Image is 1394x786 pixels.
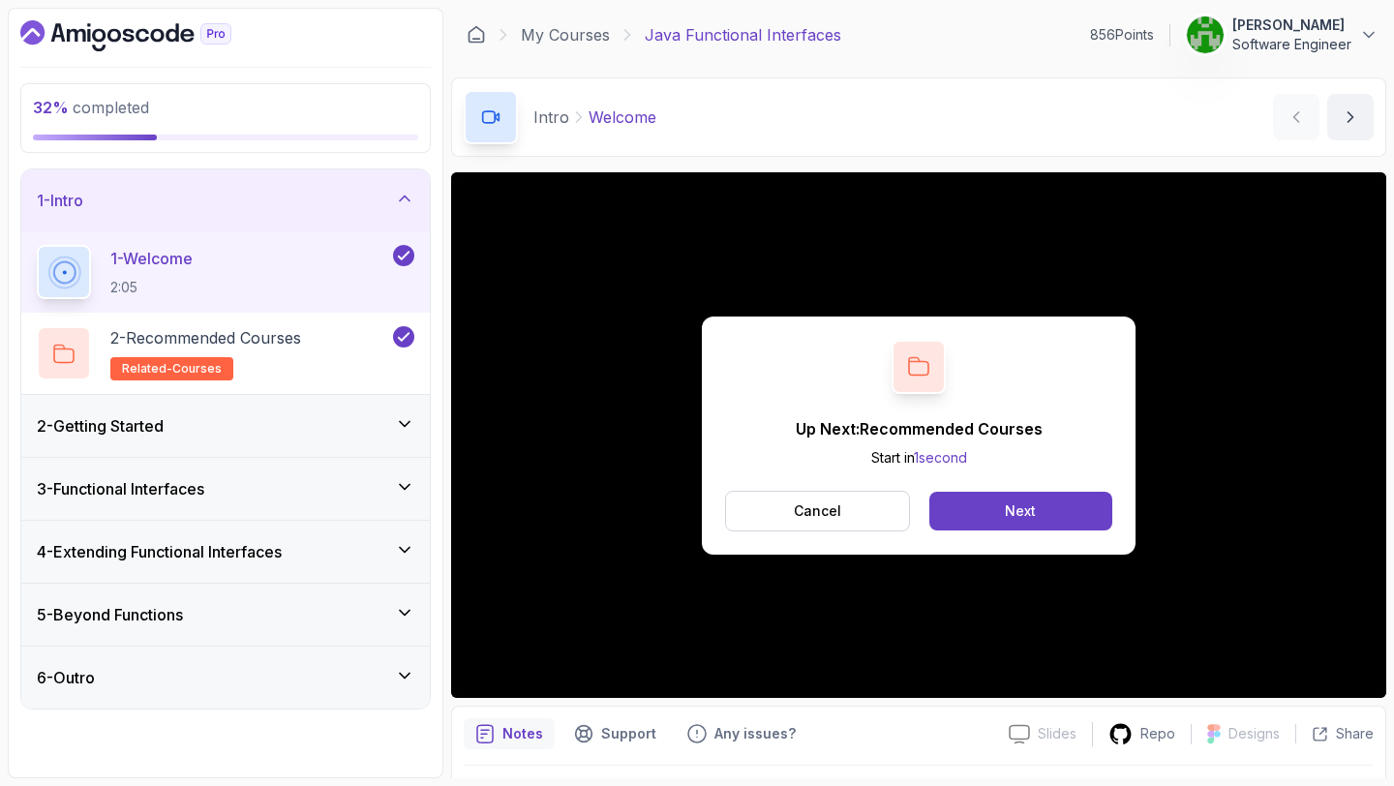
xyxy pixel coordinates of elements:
[914,449,967,466] span: 1 second
[110,278,193,297] p: 2:05
[796,448,1043,468] p: Start in
[521,23,610,46] a: My Courses
[37,540,282,563] h3: 4 - Extending Functional Interfaces
[725,491,910,531] button: Cancel
[33,98,149,117] span: completed
[676,718,807,749] button: Feedback button
[1186,15,1379,54] button: user profile image[PERSON_NAME]Software Engineer
[451,172,1386,698] iframe: 1 - Hi
[1327,94,1374,140] button: next content
[464,718,555,749] button: notes button
[21,647,430,709] button: 6-Outro
[37,189,83,212] h3: 1 - Intro
[562,718,668,749] button: Support button
[645,23,841,46] p: Java Functional Interfaces
[533,106,569,129] p: Intro
[796,417,1043,440] p: Up Next: Recommended Courses
[589,106,656,129] p: Welcome
[21,458,430,520] button: 3-Functional Interfaces
[37,477,204,500] h3: 3 - Functional Interfaces
[467,25,486,45] a: Dashboard
[714,724,796,743] p: Any issues?
[1228,724,1280,743] p: Designs
[37,666,95,689] h3: 6 - Outro
[110,247,193,270] p: 1 - Welcome
[20,20,276,51] a: Dashboard
[21,521,430,583] button: 4-Extending Functional Interfaces
[122,361,222,377] span: related-courses
[1038,724,1076,743] p: Slides
[794,501,841,521] p: Cancel
[1273,94,1319,140] button: previous content
[1093,722,1191,746] a: Repo
[1336,724,1374,743] p: Share
[1090,25,1154,45] p: 856 Points
[37,326,414,380] button: 2-Recommended Coursesrelated-courses
[37,414,164,438] h3: 2 - Getting Started
[33,98,69,117] span: 32 %
[21,584,430,646] button: 5-Beyond Functions
[21,169,430,231] button: 1-Intro
[1232,35,1351,54] p: Software Engineer
[1232,15,1351,35] p: [PERSON_NAME]
[37,245,414,299] button: 1-Welcome2:05
[1187,16,1224,53] img: user profile image
[1140,724,1175,743] p: Repo
[1295,724,1374,743] button: Share
[1005,501,1036,521] div: Next
[929,492,1112,530] button: Next
[110,326,301,349] p: 2 - Recommended Courses
[502,724,543,743] p: Notes
[21,395,430,457] button: 2-Getting Started
[601,724,656,743] p: Support
[37,603,183,626] h3: 5 - Beyond Functions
